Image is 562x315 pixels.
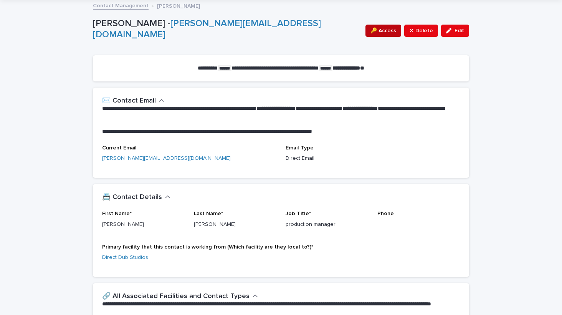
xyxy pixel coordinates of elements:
[93,19,321,39] a: [PERSON_NAME][EMAIL_ADDRESS][DOMAIN_NAME]
[365,25,401,37] button: 🔑 Access
[102,193,170,202] button: 📇 Contact Details
[286,154,460,162] p: Direct Email
[102,97,156,105] h2: ✉️ Contact Email
[102,244,313,250] span: Primary facility that this contact is working from (Which facility are they local to?)*
[102,220,185,229] p: [PERSON_NAME]
[404,25,438,37] button: ⤫ Delete
[194,211,223,216] span: Last Name*
[455,28,464,33] span: Edit
[102,292,258,301] button: 🔗 All Associated Facilities and Contact Types
[102,156,231,161] a: [PERSON_NAME][EMAIL_ADDRESS][DOMAIN_NAME]
[286,220,368,229] p: production manager
[370,27,396,35] span: 🔑 Access
[102,145,137,151] span: Current Email
[102,292,250,301] h2: 🔗 All Associated Facilities and Contact Types
[102,254,148,262] a: Direct Dub Studios
[441,25,469,37] button: Edit
[102,193,162,202] h2: 📇 Contact Details
[93,1,149,10] a: Contact Management
[102,211,132,216] span: First Name*
[286,211,311,216] span: Job Title*
[102,97,164,105] button: ✉️ Contact Email
[377,211,394,216] span: Phone
[409,27,433,35] span: ⤫ Delete
[286,145,314,151] span: Email Type
[93,18,359,40] p: [PERSON_NAME] -
[157,1,200,10] p: [PERSON_NAME]
[194,220,276,229] p: [PERSON_NAME]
